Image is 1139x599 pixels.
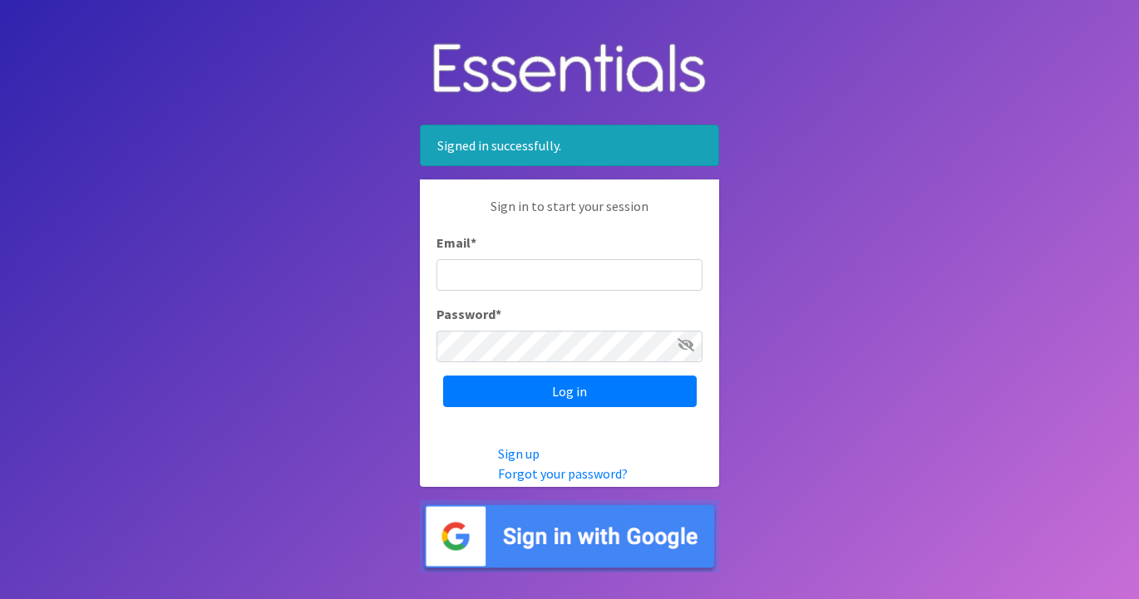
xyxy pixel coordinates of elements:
a: Sign up [498,445,540,462]
input: Log in [443,376,697,407]
label: Email [436,233,476,253]
img: Sign in with Google [420,500,719,572]
abbr: required [471,234,476,251]
abbr: required [496,306,501,322]
label: Password [436,304,501,324]
div: Signed in successfully. [420,125,719,166]
p: Sign in to start your session [436,196,703,233]
img: Human Essentials [420,27,719,112]
a: Forgot your password? [498,465,628,482]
